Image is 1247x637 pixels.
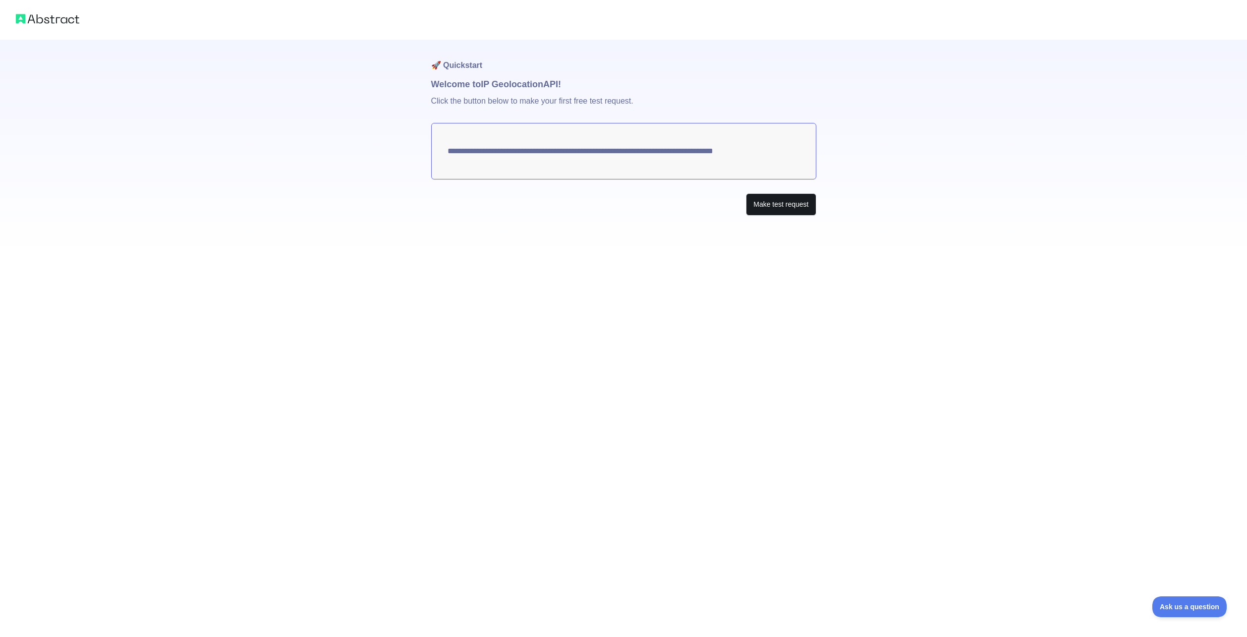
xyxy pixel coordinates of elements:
[431,40,816,77] h1: 🚀 Quickstart
[16,12,79,26] img: Abstract logo
[431,91,816,123] p: Click the button below to make your first free test request.
[431,77,816,91] h1: Welcome to IP Geolocation API!
[746,193,816,216] button: Make test request
[1152,596,1227,617] iframe: Toggle Customer Support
